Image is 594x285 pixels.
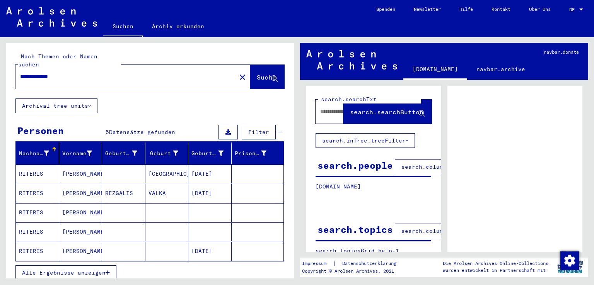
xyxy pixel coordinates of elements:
[401,163,492,170] span: search.columnFilter.filter
[250,65,284,89] button: Suche
[19,147,59,159] div: Nachname
[569,7,578,12] span: DE
[395,159,498,174] button: search.columnFilter.filter
[242,125,276,139] button: Filter
[306,50,397,70] img: Arolsen_neg.svg
[15,265,116,280] button: Alle Ergebnisse anzeigen
[317,222,393,236] div: search.topics
[148,149,179,158] div: Geburt‏
[188,242,232,261] mat-cell: [DATE]
[467,60,534,78] a: navbar.archive
[22,269,106,276] span: Alle Ergebnisse anzeigen
[534,43,588,61] a: navbar.donate
[257,73,276,81] span: Suche
[16,165,59,183] mat-cell: RITERIS
[191,149,224,158] div: Geburtsdatum
[102,142,145,164] mat-header-cell: Geburtsname
[395,224,498,238] button: search.columnFilter.filter
[59,142,102,164] mat-header-cell: Vorname
[403,60,467,80] a: [DOMAIN_NAME]
[188,184,232,203] mat-cell: [DATE]
[16,184,59,203] mat-cell: RITERIS
[102,184,145,203] mat-cell: REZGALIS
[143,17,213,36] a: Archiv erkunden
[316,247,432,271] p: search.topicsGrid.help-1 search.topicsGrid.help-2 search.topicsGrid.manually.
[302,268,406,275] p: Copyright © Arolsen Archives, 2021
[235,149,267,158] div: Prisoner #
[148,147,188,159] div: Geburt‏
[343,100,432,124] button: search.searchButton
[62,149,92,158] div: Vorname
[145,165,189,183] mat-cell: [GEOGRAPHIC_DATA]
[59,242,102,261] mat-cell: [PERSON_NAME]
[145,184,189,203] mat-cell: VALKA
[106,129,109,136] span: 5
[556,257,585,277] img: yv_logo.png
[401,227,492,234] span: search.columnFilter.filter
[103,17,143,37] a: Suchen
[16,142,59,164] mat-header-cell: Nachname
[59,203,102,222] mat-cell: [PERSON_NAME]
[232,142,284,164] mat-header-cell: Prisoner #
[17,124,64,137] div: Personen
[59,165,102,183] mat-cell: [PERSON_NAME]
[317,158,393,172] div: search.people
[191,147,233,159] div: Geburtsdatum
[235,147,277,159] div: Prisoner #
[443,260,548,267] p: Die Arolsen Archives Online-Collections
[6,7,97,27] img: Arolsen_neg.svg
[16,242,59,261] mat-cell: RITERIS
[443,267,548,274] p: wurden entwickelt in Partnerschaft mit
[248,129,269,136] span: Filter
[188,165,232,183] mat-cell: [DATE]
[188,142,232,164] mat-header-cell: Geburtsdatum
[105,147,147,159] div: Geburtsname
[105,149,137,158] div: Geburtsname
[59,184,102,203] mat-cell: [PERSON_NAME]
[350,108,423,116] span: search.searchButton
[59,222,102,241] mat-cell: [PERSON_NAME]
[16,203,59,222] mat-cell: RITERIS
[15,98,97,113] button: Archival tree units
[316,183,431,191] p: [DOMAIN_NAME]
[145,142,189,164] mat-header-cell: Geburt‏
[62,147,102,159] div: Vorname
[302,260,333,268] a: Impressum
[235,69,250,85] button: Clear
[316,133,415,148] button: search.inTree.treeFilter
[238,73,247,82] mat-icon: close
[16,222,59,241] mat-cell: RITERIS
[109,129,175,136] span: Datensätze gefunden
[336,260,406,268] a: Datenschutzerklärung
[18,53,97,68] mat-label: Nach Themen oder Namen suchen
[321,96,377,103] mat-label: search.searchTxt
[560,251,579,270] img: Zustimmung ändern
[19,149,49,158] div: Nachname
[302,260,406,268] div: |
